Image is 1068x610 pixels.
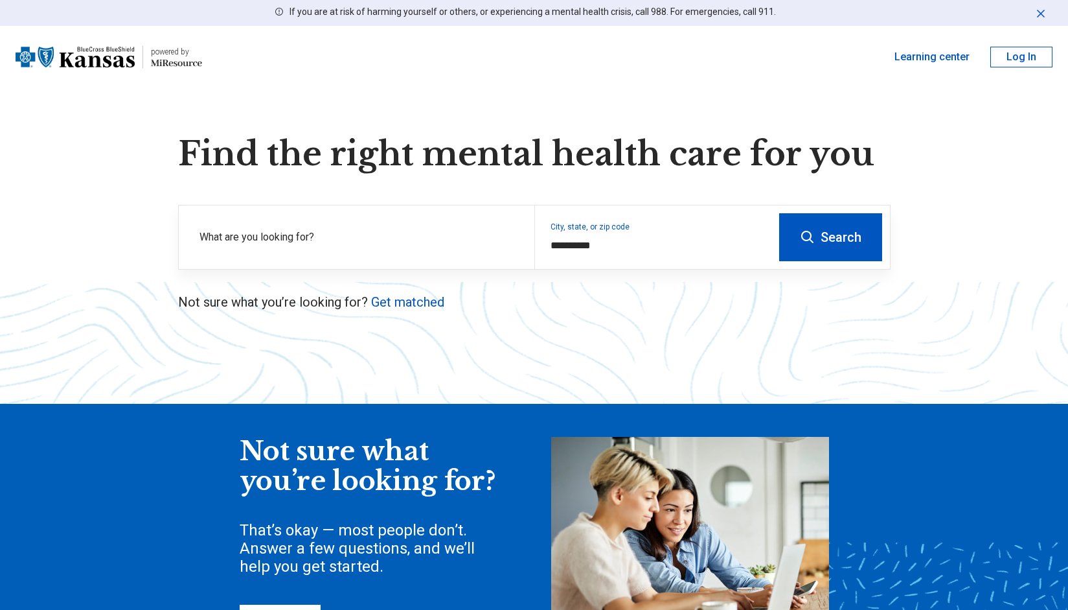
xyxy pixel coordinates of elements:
button: Search [779,213,882,261]
div: powered by [151,46,202,58]
div: That’s okay — most people don’t. Answer a few questions, and we’ll help you get started. [240,521,499,576]
h1: Find the right mental health care for you [178,135,891,174]
a: Get matched [371,294,444,310]
p: If you are at risk of harming yourself or others, or experiencing a mental health crisis, call 98... [290,5,776,19]
p: Not sure what you’re looking for? [178,293,891,311]
button: Dismiss [1034,5,1047,21]
a: Learning center [894,49,970,65]
a: Blue Cross Blue Shield Kansaspowered by [16,41,202,73]
label: What are you looking for? [199,229,519,245]
div: Not sure what you’re looking for? [240,437,499,496]
img: Blue Cross Blue Shield Kansas [16,41,135,73]
button: Log In [990,47,1052,67]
